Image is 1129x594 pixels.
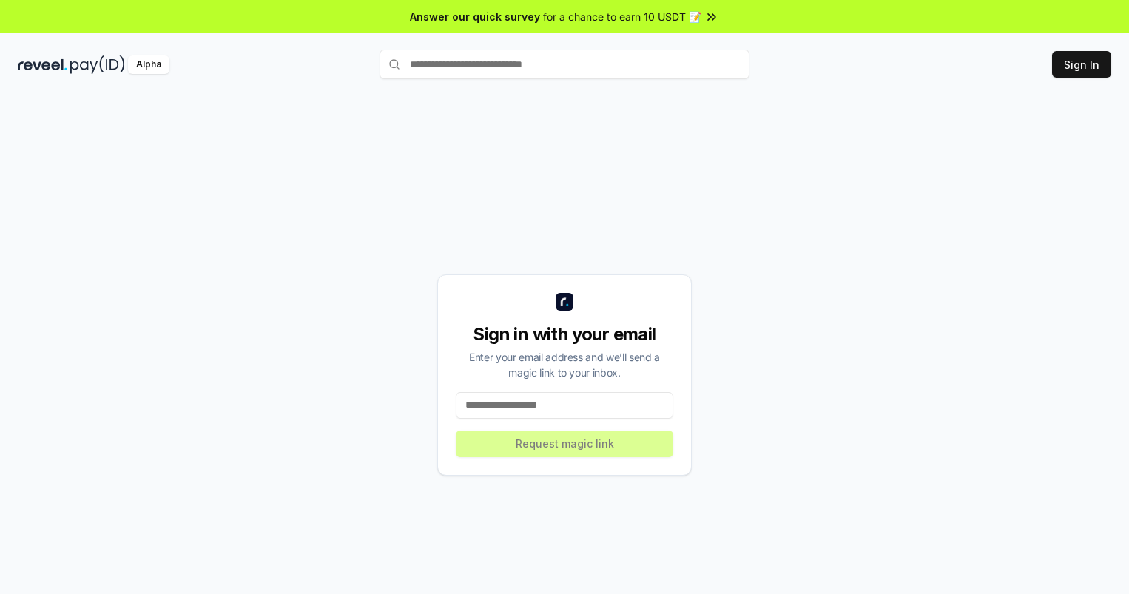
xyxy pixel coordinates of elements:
div: Enter your email address and we’ll send a magic link to your inbox. [456,349,673,380]
img: reveel_dark [18,55,67,74]
div: Alpha [128,55,169,74]
img: pay_id [70,55,125,74]
span: for a chance to earn 10 USDT 📝 [543,9,701,24]
button: Sign In [1052,51,1111,78]
span: Answer our quick survey [410,9,540,24]
div: Sign in with your email [456,323,673,346]
img: logo_small [556,293,573,311]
